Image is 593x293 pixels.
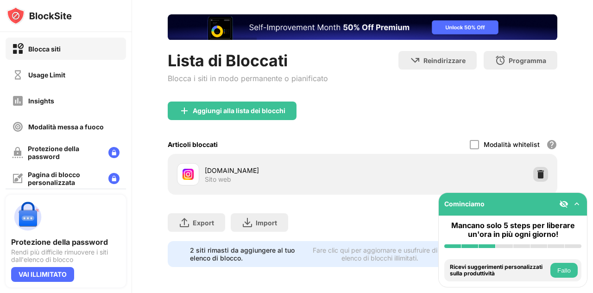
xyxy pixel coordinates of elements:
img: eye-not-visible.svg [559,199,568,209]
div: Aggiungi alla lista dei blocchi [193,107,285,115]
img: push-password-protection.svg [11,200,44,234]
button: Fallo [550,263,578,278]
div: Lista di Bloccati [168,51,328,70]
img: block-on.svg [12,43,24,55]
div: Protezione della password [11,237,120,247]
div: Modalità messa a fuoco [28,123,104,131]
div: Articoli bloccati [168,140,218,148]
div: Export [193,219,214,227]
div: Programma [509,57,546,64]
img: omni-setup-toggle.svg [572,199,581,209]
img: password-protection-off.svg [12,147,23,158]
div: Usage Limit [28,71,65,79]
div: Reindirizzare [423,57,466,64]
img: focus-off.svg [12,121,24,133]
div: VAI ILLIMITATO [11,267,74,282]
iframe: Banner [168,14,557,40]
div: Cominciamo [444,200,485,208]
div: Sito web [205,175,231,184]
img: lock-menu.svg [108,147,120,158]
div: Modalità whitelist [484,140,540,148]
div: Pagina di blocco personalizzata [28,171,101,186]
div: Rendi più difficile rimuovere i siti dall'elenco di blocco [11,248,120,263]
img: insights-off.svg [12,95,24,107]
img: lock-menu.svg [108,173,120,184]
img: favicons [183,169,194,180]
div: Protezione della password [28,145,101,160]
div: Import [256,219,277,227]
img: logo-blocksite.svg [6,6,72,25]
div: Blocca i siti in modo permanente o pianificato [168,74,328,83]
div: Mancano solo 5 steps per liberare un'ora in più ogni giorno! [444,221,581,239]
div: Insights [28,97,54,105]
img: time-usage-off.svg [12,69,24,81]
div: Blocca siti [28,45,61,53]
div: [DOMAIN_NAME] [205,166,363,175]
div: 2 siti rimasti da aggiungere al tuo elenco di blocco. [190,246,301,262]
div: Ricevi suggerimenti personalizzati sulla produttività [450,264,548,277]
div: Fare clic qui per aggiornare e usufruire di un elenco di blocchi illimitati. [306,246,454,262]
img: customize-block-page-off.svg [12,173,23,184]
